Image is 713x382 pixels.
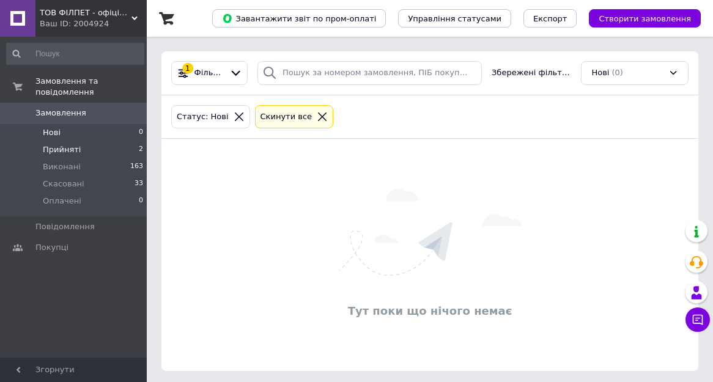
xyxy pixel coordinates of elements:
span: Завантажити звіт по пром-оплаті [222,13,376,24]
div: Статус: Нові [174,111,231,123]
span: ТОВ ФІЛПЕТ - офіційний дистриб'ютор [40,7,131,18]
span: Фільтри [194,67,225,79]
div: Cкинути все [258,111,315,123]
span: Покупці [35,242,68,253]
span: 33 [135,178,143,189]
span: Нові [591,67,609,79]
span: 0 [139,196,143,207]
span: Прийняті [43,144,81,155]
div: Ваш ID: 2004924 [40,18,147,29]
span: Експорт [533,14,567,23]
span: Замовлення [35,108,86,119]
span: Скасовані [43,178,84,189]
span: Повідомлення [35,221,95,232]
input: Пошук [6,43,144,65]
button: Створити замовлення [589,9,701,28]
button: Чат з покупцем [685,307,710,332]
span: Збережені фільтри: [492,67,571,79]
button: Експорт [523,9,577,28]
a: Створити замовлення [577,13,701,23]
span: Виконані [43,161,81,172]
input: Пошук за номером замовлення, ПІБ покупця, номером телефону, Email, номером накладної [257,61,482,85]
span: Нові [43,127,61,138]
button: Управління статусами [398,9,511,28]
div: 1 [182,63,193,74]
div: Тут поки що нічого немає [168,303,692,318]
span: 2 [139,144,143,155]
span: Управління статусами [408,14,501,23]
span: Оплачені [43,196,81,207]
span: Створити замовлення [599,14,691,23]
span: 0 [139,127,143,138]
button: Завантажити звіт по пром-оплаті [212,9,386,28]
span: 163 [130,161,143,172]
span: Замовлення та повідомлення [35,76,147,98]
span: (0) [611,68,622,77]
